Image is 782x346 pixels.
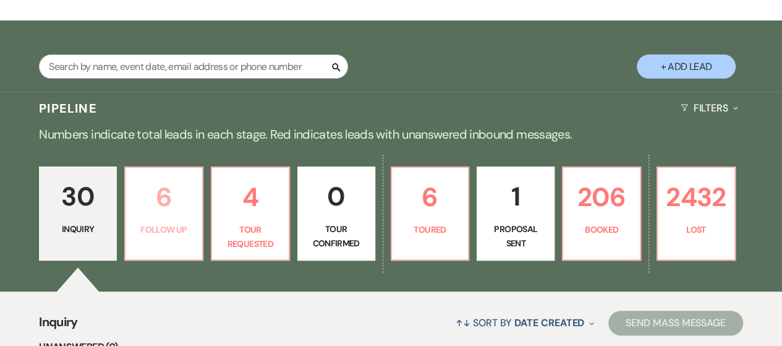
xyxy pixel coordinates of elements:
p: 6 [133,176,195,218]
a: 6Follow Up [124,167,203,261]
p: 4 [219,176,281,218]
input: Search by name, event date, email address or phone number [39,54,348,79]
p: Tour Confirmed [305,222,367,250]
p: 0 [305,176,367,217]
h3: Pipeline [39,100,97,117]
p: 206 [571,176,632,218]
a: 206Booked [562,167,641,261]
p: Proposal Sent [485,222,546,250]
p: 2432 [665,176,727,218]
p: Follow Up [133,223,195,236]
p: Inquiry [47,222,109,236]
button: Send Mass Message [608,311,743,335]
p: Toured [399,223,461,236]
button: Filters [676,92,743,124]
p: Tour Requested [219,223,281,251]
span: Inquiry [39,313,78,339]
a: 0Tour Confirmed [297,167,375,261]
a: 1Proposal Sent [477,167,555,261]
p: 30 [47,176,109,217]
span: ↑↓ [456,316,470,329]
p: Booked [571,223,632,236]
a: 2432Lost [657,167,736,261]
button: + Add Lead [637,54,736,79]
p: 1 [485,176,546,217]
a: 6Toured [391,167,470,261]
button: Sort By Date Created [451,306,599,339]
a: 4Tour Requested [211,167,290,261]
p: 6 [399,176,461,218]
span: Date Created [514,316,584,329]
a: 30Inquiry [39,167,117,261]
p: Lost [665,223,727,236]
